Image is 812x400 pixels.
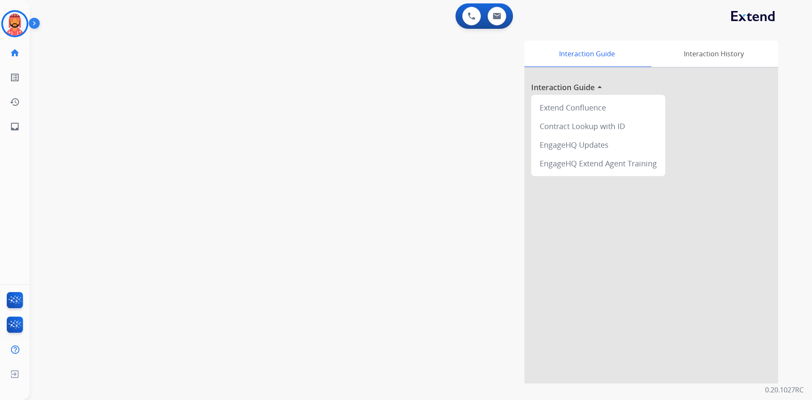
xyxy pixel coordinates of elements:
div: EngageHQ Extend Agent Training [535,154,662,173]
mat-icon: inbox [10,121,20,132]
p: 0.20.1027RC [765,385,804,395]
img: avatar [3,12,27,36]
div: EngageHQ Updates [535,135,662,154]
mat-icon: list_alt [10,72,20,83]
mat-icon: history [10,97,20,107]
div: Interaction Guide [524,41,649,67]
mat-icon: home [10,48,20,58]
div: Contract Lookup with ID [535,117,662,135]
div: Interaction History [649,41,778,67]
div: Extend Confluence [535,98,662,117]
